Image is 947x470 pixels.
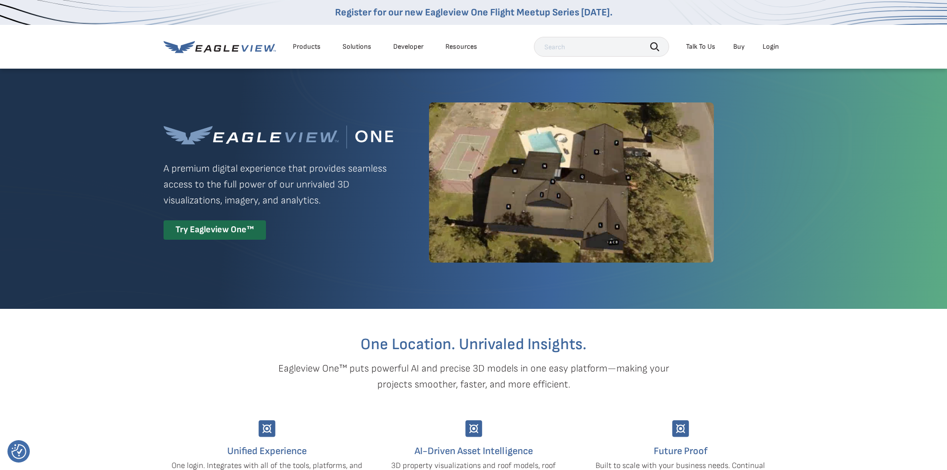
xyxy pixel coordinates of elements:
button: Consent Preferences [11,444,26,459]
h4: AI-Driven Asset Intelligence [378,443,570,459]
div: Talk To Us [686,42,715,51]
div: Resources [445,42,477,51]
img: Group-9744.svg [258,420,275,437]
a: Buy [733,42,745,51]
input: Search [534,37,669,57]
div: Try Eagleview One™ [164,220,266,240]
a: Register for our new Eagleview One Flight Meetup Series [DATE]. [335,6,612,18]
a: Developer [393,42,424,51]
div: Products [293,42,321,51]
h4: Unified Experience [171,443,363,459]
img: Group-9744.svg [465,420,482,437]
img: Revisit consent button [11,444,26,459]
img: Eagleview One™ [164,125,393,149]
div: Login [763,42,779,51]
p: A premium digital experience that provides seamless access to the full power of our unrivaled 3D ... [164,161,393,208]
h4: Future Proof [585,443,776,459]
p: Eagleview One™ puts powerful AI and precise 3D models in one easy platform—making your projects s... [261,361,687,392]
div: Solutions [343,42,371,51]
img: Group-9744.svg [672,420,689,437]
h2: One Location. Unrivaled Insights. [171,337,776,353]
